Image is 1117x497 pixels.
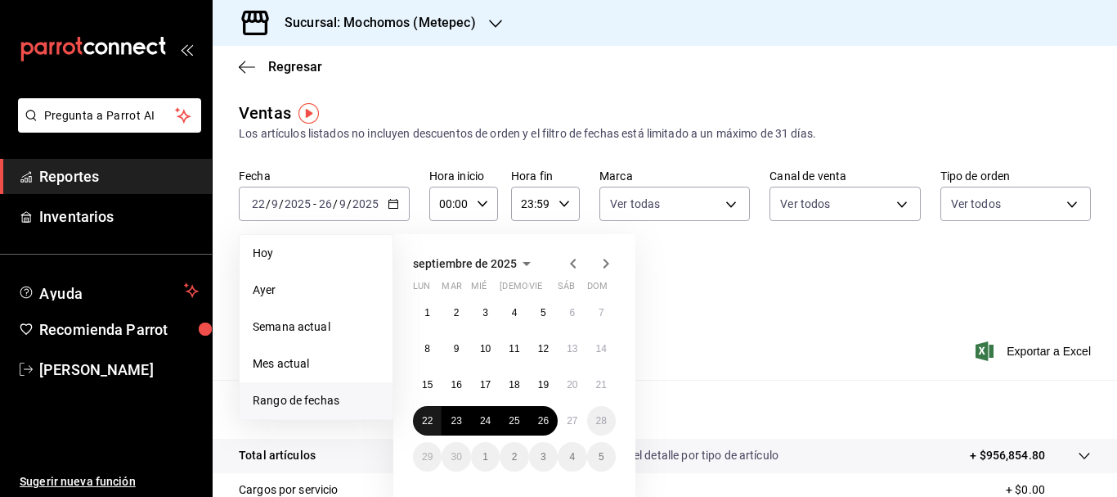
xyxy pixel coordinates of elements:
[44,107,176,124] span: Pregunta a Parrot AI
[529,406,558,436] button: 26 de septiembre de 2025
[599,451,604,463] abbr: 5 de octubre de 2025
[558,370,586,400] button: 20 de septiembre de 2025
[538,343,549,355] abbr: 12 de septiembre de 2025
[253,392,379,409] span: Rango de fechas
[567,415,577,427] abbr: 27 de septiembre de 2025
[480,379,491,391] abbr: 17 de septiembre de 2025
[596,415,607,427] abbr: 28 de septiembre de 2025
[442,298,470,328] button: 2 de septiembre de 2025
[251,197,266,210] input: --
[253,245,379,262] span: Hoy
[422,415,433,427] abbr: 22 de septiembre de 2025
[599,170,750,182] label: Marca
[239,447,316,464] p: Total artículos
[271,13,476,33] h3: Sucursal: Mochomos (Metepec)
[558,281,575,298] abbr: sábado
[500,370,528,400] button: 18 de septiembre de 2025
[471,406,500,436] button: 24 de septiembre de 2025
[511,170,580,182] label: Hora fin
[20,473,199,490] span: Sugerir nueva función
[529,334,558,364] button: 12 de septiembre de 2025
[422,451,433,463] abbr: 29 de septiembre de 2025
[558,298,586,328] button: 6 de septiembre de 2025
[442,442,470,472] button: 30 de septiembre de 2025
[587,298,616,328] button: 7 de septiembre de 2025
[451,415,461,427] abbr: 23 de septiembre de 2025
[599,307,604,319] abbr: 7 de septiembre de 2025
[279,197,284,210] span: /
[529,442,558,472] button: 3 de octubre de 2025
[413,281,430,298] abbr: lunes
[480,343,491,355] abbr: 10 de septiembre de 2025
[39,165,199,188] span: Reportes
[454,343,460,355] abbr: 9 de septiembre de 2025
[471,442,500,472] button: 1 de octubre de 2025
[239,170,410,182] label: Fecha
[529,281,542,298] abbr: viernes
[266,197,271,210] span: /
[500,334,528,364] button: 11 de septiembre de 2025
[454,307,460,319] abbr: 2 de septiembre de 2025
[538,415,549,427] abbr: 26 de septiembre de 2025
[979,341,1091,361] button: Exportar a Excel
[970,447,1045,464] p: + $956,854.80
[587,406,616,436] button: 28 de septiembre de 2025
[39,206,199,228] span: Inventarios
[471,281,487,298] abbr: miércoles
[253,282,379,299] span: Ayer
[529,298,558,328] button: 5 de septiembre de 2025
[429,170,498,182] label: Hora inicio
[587,334,616,364] button: 14 de septiembre de 2025
[500,442,528,472] button: 2 de octubre de 2025
[442,370,470,400] button: 16 de septiembre de 2025
[11,119,201,136] a: Pregunta a Parrot AI
[180,43,193,56] button: open_drawer_menu
[413,254,536,273] button: septiembre de 2025
[339,197,347,210] input: --
[424,343,430,355] abbr: 8 de septiembre de 2025
[587,370,616,400] button: 21 de septiembre de 2025
[268,59,322,75] span: Regresar
[333,197,338,210] span: /
[424,307,430,319] abbr: 1 de septiembre de 2025
[442,281,461,298] abbr: martes
[451,451,461,463] abbr: 30 de septiembre de 2025
[482,307,488,319] abbr: 3 de septiembre de 2025
[413,370,442,400] button: 15 de septiembre de 2025
[39,281,177,300] span: Ayuda
[442,334,470,364] button: 9 de septiembre de 2025
[18,98,201,133] button: Pregunta a Parrot AI
[451,379,461,391] abbr: 16 de septiembre de 2025
[39,319,199,341] span: Recomienda Parrot
[471,334,500,364] button: 10 de septiembre de 2025
[610,196,660,212] span: Ver todas
[500,298,528,328] button: 4 de septiembre de 2025
[500,281,596,298] abbr: jueves
[567,379,577,391] abbr: 20 de septiembre de 2025
[509,343,519,355] abbr: 11 de septiembre de 2025
[558,442,586,472] button: 4 de octubre de 2025
[558,406,586,436] button: 27 de septiembre de 2025
[39,359,199,381] span: [PERSON_NAME]
[298,103,319,124] img: Tooltip marker
[347,197,352,210] span: /
[313,197,316,210] span: -
[780,196,830,212] span: Ver todos
[413,298,442,328] button: 1 de septiembre de 2025
[509,379,519,391] abbr: 18 de septiembre de 2025
[529,370,558,400] button: 19 de septiembre de 2025
[596,379,607,391] abbr: 21 de septiembre de 2025
[413,257,517,270] span: septiembre de 2025
[318,197,333,210] input: --
[239,125,1091,142] div: Los artículos listados no incluyen descuentos de orden y el filtro de fechas está limitado a un m...
[253,319,379,336] span: Semana actual
[482,451,488,463] abbr: 1 de octubre de 2025
[596,343,607,355] abbr: 14 de septiembre de 2025
[413,406,442,436] button: 22 de septiembre de 2025
[512,451,518,463] abbr: 2 de octubre de 2025
[538,379,549,391] abbr: 19 de septiembre de 2025
[253,355,379,373] span: Mes actual
[239,101,291,125] div: Ventas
